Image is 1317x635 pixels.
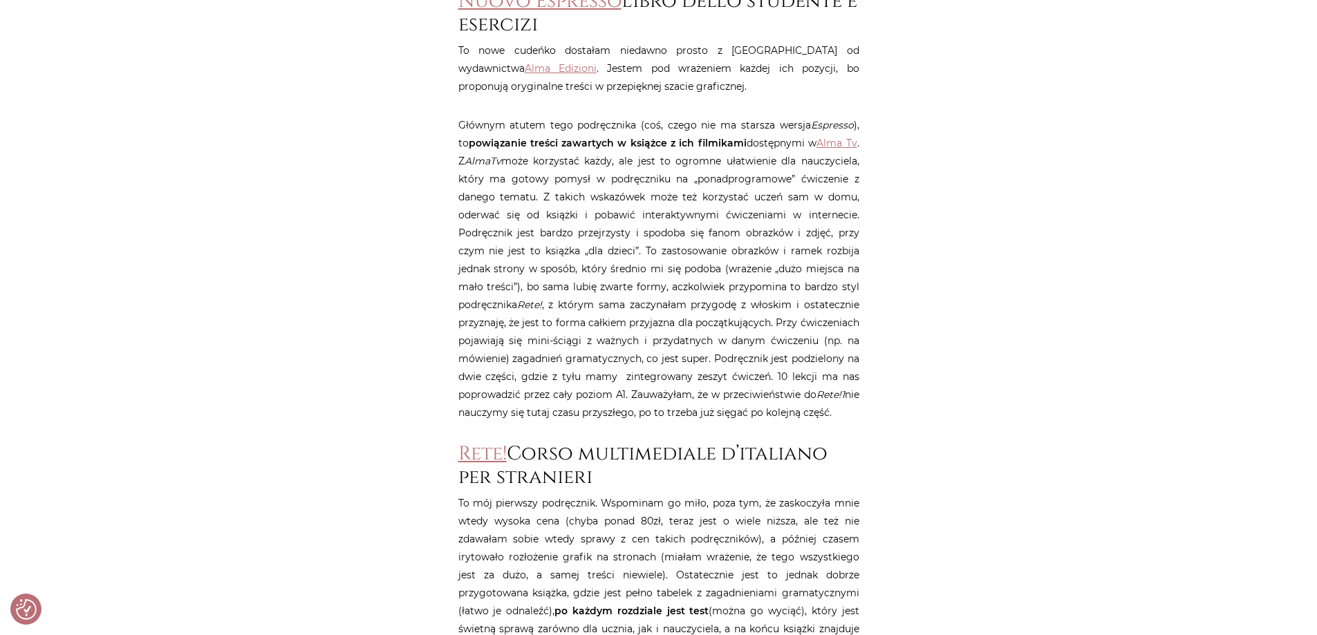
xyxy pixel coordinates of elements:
p: Głównym atutem tego podręcznika (coś, czego nie ma starsza wersja ), to dostępnymi w . Z może kor... [458,116,859,421]
a: Rete! [458,441,507,466]
h2: Corso multimediale d’italiano per stranieri [458,442,859,489]
em: Espresso [811,119,854,131]
em: Rete! [517,298,542,311]
p: To nowe cudeńko dostałam niedawno prosto z [GEOGRAPHIC_DATA] od wydawnictwa . Jestem pod wrażenie... [458,41,859,95]
a: Alma Edizioni [525,62,597,75]
img: Revisit consent button [16,599,37,620]
a: Alma Tv [816,137,857,149]
strong: powiązanie treści zawartych w książce z ich filmikami [469,137,747,149]
em: Rete!1 [816,388,845,401]
strong: po każdym rozdziale jest test [554,605,709,617]
em: AlmaTv [465,155,501,167]
button: Preferencje co do zgód [16,599,37,620]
